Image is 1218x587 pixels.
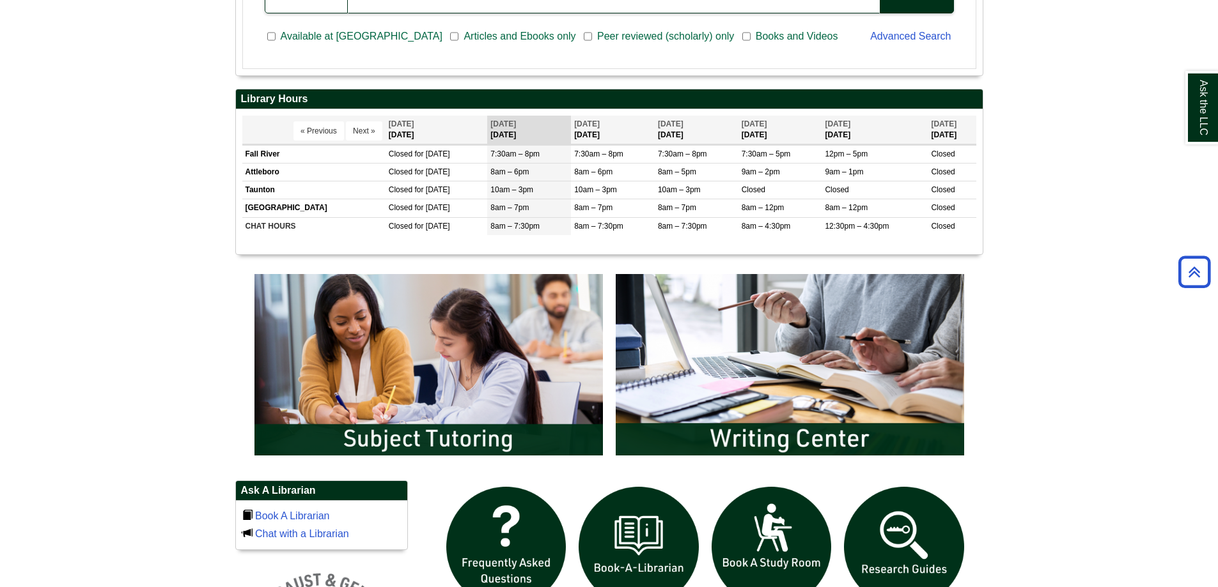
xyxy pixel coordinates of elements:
[386,116,488,144] th: [DATE]
[389,167,412,176] span: Closed
[931,167,955,176] span: Closed
[389,185,412,194] span: Closed
[658,149,707,158] span: 7:30am – 8pm
[658,185,701,194] span: 10am – 3pm
[389,149,412,158] span: Closed
[490,149,540,158] span: 7:30am – 8pm
[414,149,449,158] span: for [DATE]
[592,29,739,44] span: Peer reviewed (scholarly) only
[248,268,609,462] img: Subject Tutoring Information
[742,31,751,42] input: Books and Videos
[931,222,955,231] span: Closed
[574,149,623,158] span: 7:30am – 8pm
[414,185,449,194] span: for [DATE]
[574,119,600,128] span: [DATE]
[574,167,613,176] span: 8am – 6pm
[931,119,956,128] span: [DATE]
[242,145,386,163] td: Fall River
[490,185,533,194] span: 10am – 3pm
[658,203,696,212] span: 8am – 7pm
[389,203,412,212] span: Closed
[742,203,785,212] span: 8am – 12pm
[822,116,928,144] th: [DATE]
[276,29,448,44] span: Available at [GEOGRAPHIC_DATA]
[738,116,822,144] th: [DATE]
[931,185,955,194] span: Closed
[931,203,955,212] span: Closed
[490,222,540,231] span: 8am – 7:30pm
[742,185,765,194] span: Closed
[414,222,449,231] span: for [DATE]
[242,199,386,217] td: [GEOGRAPHIC_DATA]
[242,217,386,235] td: CHAT HOURS
[825,167,863,176] span: 9am – 1pm
[242,181,386,199] td: Taunton
[248,268,971,468] div: slideshow
[255,528,349,539] a: Chat with a Librarian
[742,167,780,176] span: 9am – 2pm
[742,222,791,231] span: 8am – 4:30pm
[236,481,407,501] h2: Ask A Librarian
[487,116,571,144] th: [DATE]
[825,203,868,212] span: 8am – 12pm
[574,203,613,212] span: 8am – 7pm
[742,119,767,128] span: [DATE]
[571,116,655,144] th: [DATE]
[255,510,330,521] a: Book A Librarian
[458,29,581,44] span: Articles and Ebooks only
[267,31,276,42] input: Available at [GEOGRAPHIC_DATA]
[574,185,617,194] span: 10am – 3pm
[389,222,412,231] span: Closed
[658,119,683,128] span: [DATE]
[346,121,382,141] button: Next »
[870,31,951,42] a: Advanced Search
[490,203,529,212] span: 8am – 7pm
[574,222,623,231] span: 8am – 7:30pm
[389,119,414,128] span: [DATE]
[742,149,791,158] span: 7:30am – 5pm
[450,31,458,42] input: Articles and Ebooks only
[825,185,848,194] span: Closed
[655,116,738,144] th: [DATE]
[584,31,592,42] input: Peer reviewed (scholarly) only
[658,222,707,231] span: 8am – 7:30pm
[825,119,850,128] span: [DATE]
[490,119,516,128] span: [DATE]
[236,89,983,109] h2: Library Hours
[1174,263,1215,280] a: Back to Top
[751,29,843,44] span: Books and Videos
[293,121,344,141] button: « Previous
[931,149,955,158] span: Closed
[825,149,868,158] span: 12pm – 5pm
[414,203,449,212] span: for [DATE]
[414,167,449,176] span: for [DATE]
[609,268,971,462] img: Writing Center Information
[825,222,889,231] span: 12:30pm – 4:30pm
[490,167,529,176] span: 8am – 6pm
[658,167,696,176] span: 8am – 5pm
[928,116,976,144] th: [DATE]
[242,164,386,181] td: Attleboro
